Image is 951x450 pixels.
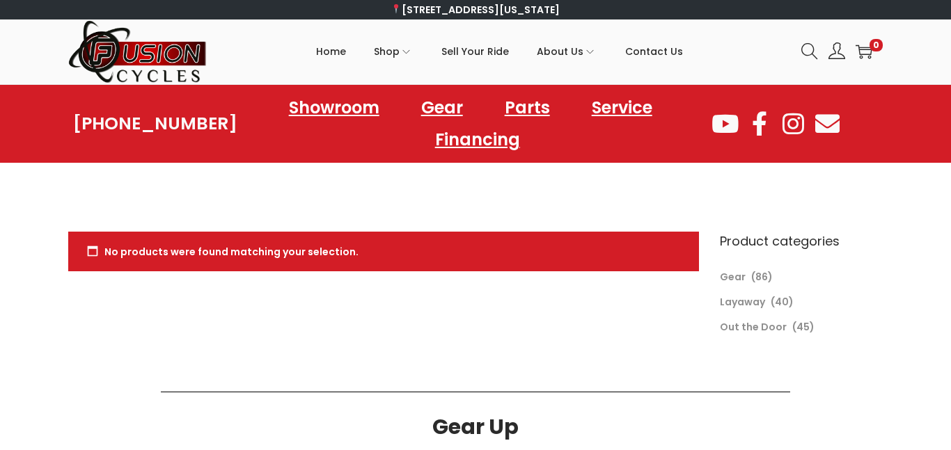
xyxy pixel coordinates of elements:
span: Home [316,34,346,69]
span: Contact Us [625,34,683,69]
span: (40) [771,295,794,309]
a: 0 [856,43,872,60]
a: About Us [537,20,597,83]
a: Sell Your Ride [441,20,509,83]
h3: Gear Up [82,417,869,437]
nav: Primary navigation [207,20,791,83]
a: Gear [720,270,746,284]
img: Woostify retina logo [68,19,207,84]
span: Shop [374,34,400,69]
span: (86) [751,270,773,284]
img: 📍 [391,4,401,14]
a: Parts [491,92,564,124]
a: [PHONE_NUMBER] [73,114,237,134]
span: Sell Your Ride [441,34,509,69]
a: Showroom [275,92,393,124]
nav: Menu [237,92,710,156]
div: No products were found matching your selection. [68,232,699,271]
span: (45) [792,320,815,334]
a: Home [316,20,346,83]
a: Gear [407,92,477,124]
a: Layaway [720,295,765,309]
a: Contact Us [625,20,683,83]
a: Financing [421,124,534,156]
a: Out the Door [720,320,787,334]
a: Service [578,92,666,124]
a: [STREET_ADDRESS][US_STATE] [391,3,560,17]
span: About Us [537,34,583,69]
h6: Product categories [720,232,883,250]
a: Shop [374,20,414,83]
